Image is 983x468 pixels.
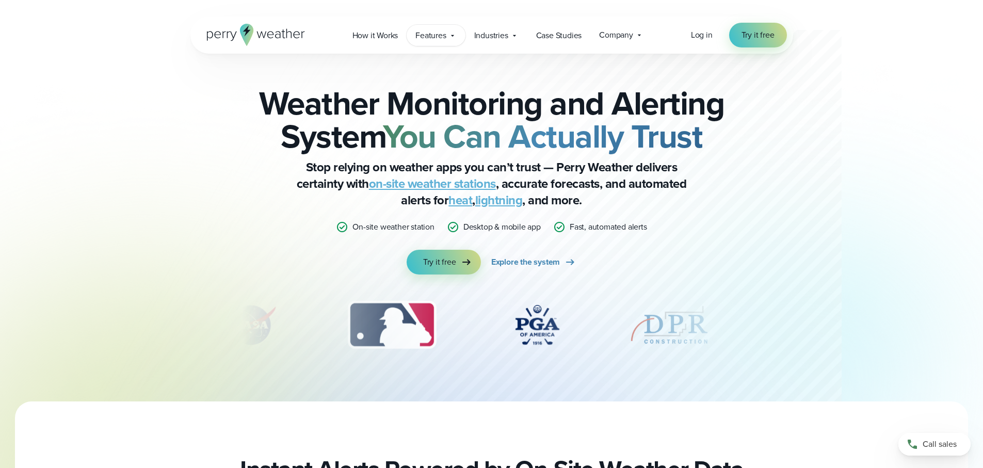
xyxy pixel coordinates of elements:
span: Try it free [423,256,456,268]
img: NASA.svg [216,299,288,351]
div: slideshow [242,299,742,356]
span: Case Studies [536,29,582,42]
div: 3 of 12 [337,299,446,351]
a: Case Studies [527,25,591,46]
span: Industries [474,29,508,42]
a: Log in [691,29,713,41]
p: Fast, automated alerts [570,221,647,233]
p: On-site weather station [352,221,434,233]
span: Company [599,29,633,41]
a: Try it free [729,23,787,47]
a: Try it free [407,250,481,275]
img: DPR-Construction.svg [628,299,711,351]
span: Features [415,29,446,42]
img: MLB.svg [337,299,446,351]
span: Explore the system [491,256,560,268]
a: lightning [475,191,523,209]
span: How it Works [352,29,398,42]
a: Explore the system [491,250,576,275]
p: Desktop & mobile app [463,221,541,233]
strong: You Can Actually Trust [383,112,702,160]
a: on-site weather stations [369,174,496,193]
p: Stop relying on weather apps you can’t trust — Perry Weather delivers certainty with , accurate f... [285,159,698,208]
a: heat [448,191,472,209]
span: Call sales [923,438,957,450]
div: 4 of 12 [496,299,578,351]
a: How it Works [344,25,407,46]
div: 5 of 12 [628,299,711,351]
div: 2 of 12 [216,299,288,351]
img: PGA.svg [496,299,578,351]
h2: Weather Monitoring and Alerting System [242,87,742,153]
span: Try it free [742,29,775,41]
a: Call sales [898,433,971,456]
